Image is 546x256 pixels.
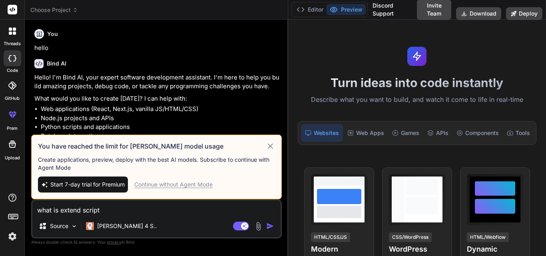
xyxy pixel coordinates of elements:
[31,238,282,246] p: Always double-check its answers. Your in Bind
[50,222,68,230] p: Source
[5,95,20,102] label: GitHub
[41,132,280,141] li: Database integrations
[47,60,66,67] h6: Bind AI
[38,141,266,151] h3: You have reached the limit for [PERSON_NAME] model usage
[32,200,281,215] textarea: what is extend script
[134,181,213,189] div: Continue without Agent Mode
[389,125,422,141] div: Games
[311,232,350,242] div: HTML/CSS/JS
[266,222,274,230] img: icon
[6,230,19,243] img: settings
[50,181,125,189] span: Start 7-day trial for Premium
[467,232,509,242] div: HTML/Webflow
[7,125,18,132] label: prem
[107,240,122,244] span: privacy
[38,177,128,192] button: Start 7-day trial for Premium
[34,94,280,103] p: What would you like to create [DATE]? I can help with:
[506,7,542,20] button: Deploy
[389,232,432,242] div: CSS/WordPress
[71,223,78,230] img: Pick Models
[34,73,280,91] p: Hello! I'm Bind AI, your expert software development assistant. I'm here to help you build amazin...
[293,95,541,105] p: Describe what you want to build, and watch it come to life in real-time
[47,30,58,38] h6: You
[5,155,20,161] label: Upload
[293,75,541,90] h1: Turn ideas into code instantly
[7,67,18,74] label: code
[41,105,280,114] li: Web applications (React, Next.js, vanilla JS/HTML/CSS)
[301,125,343,141] div: Websites
[4,40,21,47] label: threads
[34,44,280,53] p: hello
[30,6,78,14] span: Choose Project
[41,123,280,132] li: Python scripts and applications
[344,125,387,141] div: Web Apps
[254,222,263,231] img: attachment
[453,125,502,141] div: Components
[456,7,501,20] button: Download
[424,125,452,141] div: APIs
[504,125,533,141] div: Tools
[41,114,280,123] li: Node.js projects and APIs
[327,4,366,15] button: Preview
[38,156,275,172] p: Create applications, preview, deploy with the best AI models. Subscribe to continue with Agent Mode
[97,222,157,230] p: [PERSON_NAME] 4 S..
[293,4,327,15] button: Editor
[86,222,94,230] img: Claude 4 Sonnet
